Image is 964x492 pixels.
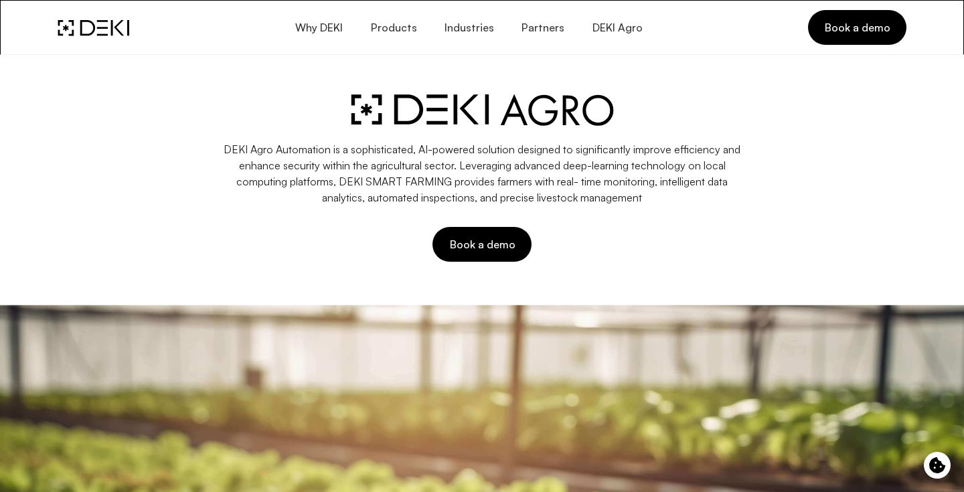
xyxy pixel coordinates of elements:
span: Products [370,21,416,34]
a: Partners [507,12,578,44]
span: DEKI Agro [591,21,642,34]
span: Why DEKI [295,21,343,34]
span: Partners [521,21,564,34]
a: DEKI Agro [578,12,655,44]
img: DEKI Logo [58,19,129,36]
a: Book a demo [808,10,906,45]
button: Cookie control [924,452,951,479]
button: Products [356,12,430,44]
p: DEKI Agro Automation is a sophisticated, AI-powered solution designed to significantly improve ef... [221,141,743,206]
button: Why DEKI [281,12,356,44]
img: deki-agro.svg [350,94,615,126]
span: Book a demo [824,20,890,35]
span: Book a demo [449,237,515,252]
button: Book a demo [432,227,531,262]
button: Industries [430,12,507,44]
span: Industries [444,21,494,34]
